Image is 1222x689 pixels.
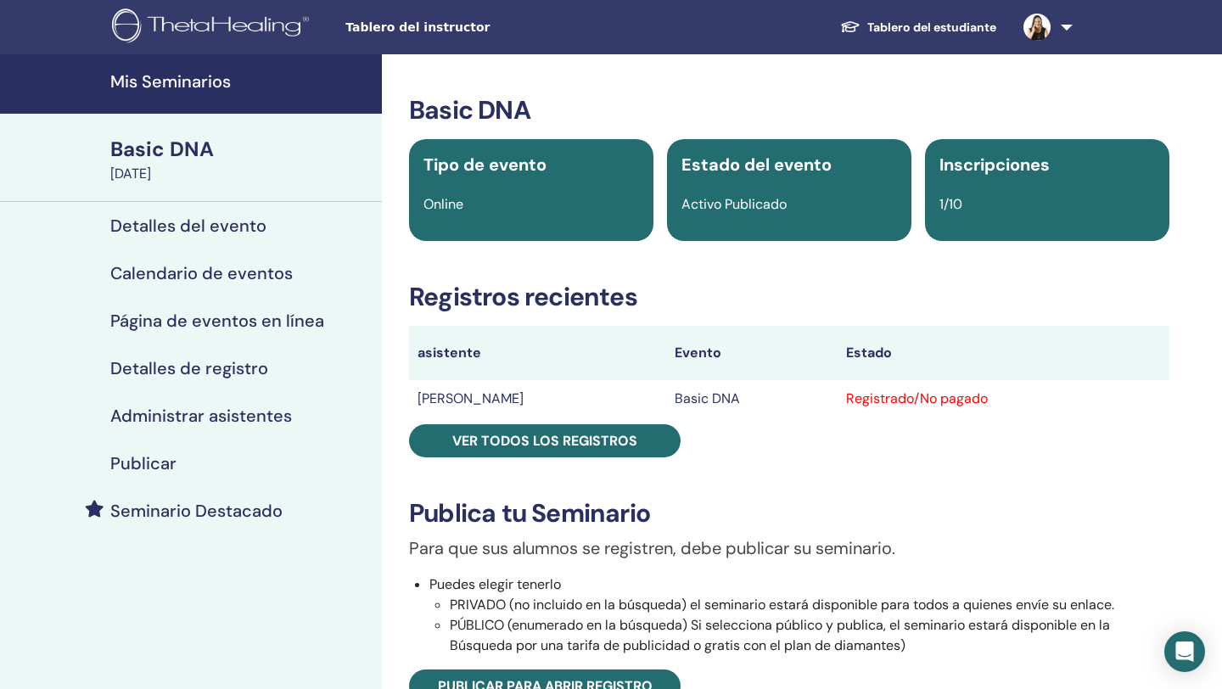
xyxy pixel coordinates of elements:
td: Basic DNA [666,380,838,417]
h4: Detalles de registro [110,358,268,378]
span: Tipo de evento [423,154,547,176]
th: Evento [666,326,838,380]
a: Basic DNA[DATE] [100,135,382,184]
span: Tablero del instructor [345,19,600,36]
span: 1/10 [939,195,962,213]
li: Puedes elegir tenerlo [429,574,1169,656]
p: Para que sus alumnos se registren, debe publicar su seminario. [409,535,1169,561]
li: PRIVADO (no incluido en la búsqueda) el seminario estará disponible para todos a quienes envíe su... [450,595,1169,615]
h4: Seminario Destacado [110,501,283,521]
div: Registrado/No pagado [846,389,1161,409]
a: Tablero del estudiante [827,12,1010,43]
h4: Página de eventos en línea [110,311,324,331]
h3: Basic DNA [409,95,1169,126]
th: asistente [409,326,666,380]
h3: Publica tu Seminario [409,498,1169,529]
span: Activo Publicado [681,195,787,213]
span: Ver todos los registros [452,432,637,450]
h4: Mis Seminarios [110,71,372,92]
h4: Publicar [110,453,177,473]
span: Inscripciones [939,154,1050,176]
div: Basic DNA [110,135,372,164]
h4: Administrar asistentes [110,406,292,426]
th: Estado [838,326,1169,380]
span: Estado del evento [681,154,832,176]
img: graduation-cap-white.svg [840,20,860,34]
h4: Detalles del evento [110,216,266,236]
a: Ver todos los registros [409,424,681,457]
td: [PERSON_NAME] [409,380,666,417]
h4: Calendario de eventos [110,263,293,283]
h3: Registros recientes [409,282,1169,312]
div: [DATE] [110,164,372,184]
div: Open Intercom Messenger [1164,631,1205,672]
span: Online [423,195,463,213]
li: PÚBLICO (enumerado en la búsqueda) Si selecciona público y publica, el seminario estará disponibl... [450,615,1169,656]
img: logo.png [112,8,315,47]
img: default.jpg [1023,14,1051,41]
